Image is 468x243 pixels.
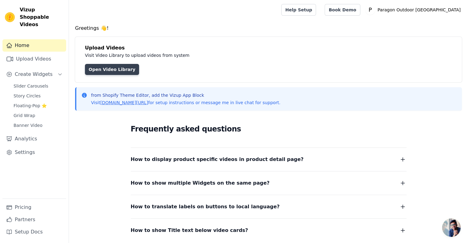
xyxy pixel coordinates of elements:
span: How to show multiple Widgets on the same page? [131,179,270,187]
button: Create Widgets [2,68,66,80]
h4: Upload Videos [85,44,452,52]
button: How to show Title text below video cards? [131,226,406,235]
span: Grid Wrap [14,112,35,119]
h4: Greetings 👋! [75,25,462,32]
a: [DOMAIN_NAME][URL] [100,100,148,105]
p: Visit Video Library to upload videos from system [85,52,361,59]
span: Create Widgets [15,71,53,78]
a: Settings [2,146,66,159]
span: Floating-Pop ⭐ [14,103,47,109]
text: P [368,7,371,13]
h2: Frequently asked questions [131,123,406,135]
span: Banner Video [14,122,42,128]
button: P Paragon Outdoor [GEOGRAPHIC_DATA] [365,4,463,15]
a: Setup Docs [2,226,66,238]
a: Home [2,39,66,52]
div: Open chat [442,218,461,237]
p: Paragon Outdoor [GEOGRAPHIC_DATA] [375,4,463,15]
a: Open Video Library [85,64,139,75]
img: Vizup [5,12,15,22]
a: Help Setup [281,4,316,16]
a: Banner Video [10,121,66,130]
a: Slider Carousels [10,82,66,90]
p: from Shopify Theme Editor, add the Vizup App Block [91,92,280,98]
p: Visit for setup instructions or message me in live chat for support. [91,100,280,106]
a: Book Demo [325,4,360,16]
button: How to translate labels on buttons to local language? [131,202,406,211]
span: How to translate labels on buttons to local language? [131,202,280,211]
span: Story Circles [14,93,41,99]
button: How to show multiple Widgets on the same page? [131,179,406,187]
span: Vizup Shoppable Videos [20,6,64,28]
a: Upload Videos [2,53,66,65]
a: Story Circles [10,92,66,100]
a: Grid Wrap [10,111,66,120]
a: Pricing [2,201,66,214]
a: Floating-Pop ⭐ [10,101,66,110]
span: How to display product specific videos in product detail page? [131,155,304,164]
a: Partners [2,214,66,226]
a: Analytics [2,133,66,145]
span: How to show Title text below video cards? [131,226,248,235]
button: How to display product specific videos in product detail page? [131,155,406,164]
span: Slider Carousels [14,83,48,89]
